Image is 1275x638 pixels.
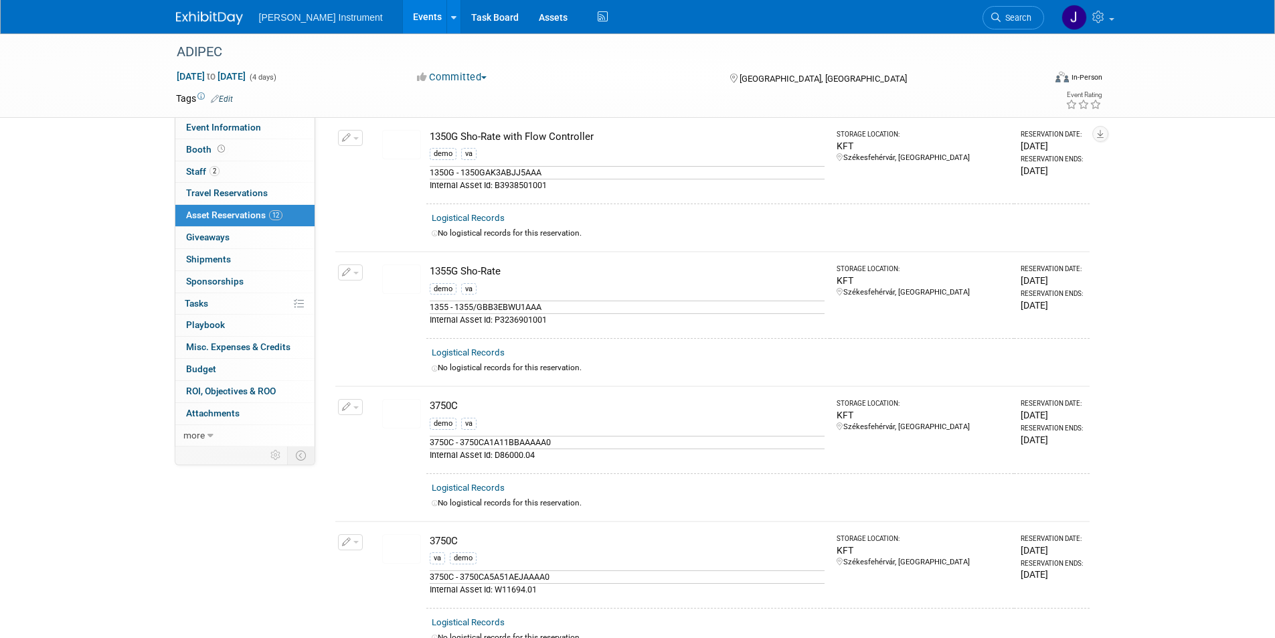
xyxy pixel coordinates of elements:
span: (4 days) [248,73,276,82]
div: KFT [837,139,1009,153]
span: Asset Reservations [186,210,282,220]
a: Shipments [175,249,315,270]
a: Asset Reservations12 [175,205,315,226]
div: Reservation Ends: [1021,424,1084,433]
div: No logistical records for this reservation. [432,362,1084,374]
a: Event Information [175,117,315,139]
div: Reservation Date: [1021,534,1084,544]
div: KFT [837,274,1009,287]
span: [GEOGRAPHIC_DATA], [GEOGRAPHIC_DATA] [740,74,907,84]
div: Reservation Date: [1021,399,1084,408]
a: Logistical Records [432,617,505,627]
div: [DATE] [1021,568,1084,581]
span: Sponsorships [186,276,244,287]
div: 1350G - 1350GAK3ABJJ5AAA [430,166,825,179]
a: Misc. Expenses & Credits [175,337,315,358]
div: No logistical records for this reservation. [432,497,1084,509]
img: Judit Schaller [1061,5,1087,30]
span: 12 [269,210,282,220]
div: 1355G Sho-Rate [430,264,825,278]
div: [DATE] [1021,164,1084,177]
div: Storage Location: [837,399,1009,408]
div: Székesfehérvár, [GEOGRAPHIC_DATA] [837,422,1009,432]
a: Search [983,6,1044,29]
img: Format-Inperson.png [1055,72,1069,82]
div: Reservation Date: [1021,130,1084,139]
img: View Images [382,534,421,564]
div: 3750C - 3750CA5A51AEJAAAA0 [430,570,825,583]
div: demo [430,283,456,295]
span: to [205,71,218,82]
div: KFT [837,408,1009,422]
div: No logistical records for this reservation. [432,228,1084,239]
a: more [175,425,315,447]
span: Tasks [185,298,208,309]
div: demo [450,552,477,564]
div: Internal Asset Id: B3938501001 [430,179,825,191]
div: va [461,148,477,160]
a: Travel Reservations [175,183,315,204]
div: 3750C [430,399,825,413]
span: Shipments [186,254,231,264]
div: ADIPEC [172,40,1024,64]
span: Search [1001,13,1031,23]
div: [DATE] [1021,408,1084,422]
a: Tasks [175,293,315,315]
span: Giveaways [186,232,230,242]
div: [DATE] [1021,299,1084,312]
td: Personalize Event Tab Strip [264,447,288,464]
div: In-Person [1071,72,1102,82]
div: Székesfehérvár, [GEOGRAPHIC_DATA] [837,153,1009,163]
a: Staff2 [175,161,315,183]
img: View Images [382,264,421,294]
img: View Images [382,130,421,159]
div: [DATE] [1021,433,1084,447]
div: Reservation Ends: [1021,559,1084,568]
div: Internal Asset Id: W11694.01 [430,583,825,596]
div: Internal Asset Id: P3236901001 [430,313,825,326]
a: Logistical Records [432,483,505,493]
div: Székesfehérvár, [GEOGRAPHIC_DATA] [837,557,1009,568]
div: [DATE] [1021,544,1084,557]
div: 3750C [430,534,825,548]
a: Budget [175,359,315,380]
div: Székesfehérvár, [GEOGRAPHIC_DATA] [837,287,1009,298]
div: Event Rating [1066,92,1102,98]
div: Storage Location: [837,130,1009,139]
div: Reservation Ends: [1021,289,1084,299]
span: [PERSON_NAME] Instrument [259,12,383,23]
span: Playbook [186,319,225,330]
div: Internal Asset Id: D86000.04 [430,449,825,461]
div: KFT [837,544,1009,557]
a: Playbook [175,315,315,336]
div: 1355 - 1355/GBB3EBWU1AAA [430,301,825,313]
span: more [183,430,205,441]
a: Logistical Records [432,347,505,357]
div: Reservation Date: [1021,264,1084,274]
span: 2 [209,166,220,176]
span: Misc. Expenses & Credits [186,341,290,352]
a: Sponsorships [175,271,315,293]
td: Toggle Event Tabs [287,447,315,464]
span: [DATE] [DATE] [176,70,246,82]
div: [DATE] [1021,274,1084,287]
span: ROI, Objectives & ROO [186,386,276,396]
span: Booth [186,144,228,155]
div: Event Format [965,70,1103,90]
div: Reservation Ends: [1021,155,1084,164]
div: [DATE] [1021,139,1084,153]
div: 3750C - 3750CA1A11BBAAAAA0 [430,436,825,449]
img: View Images [382,399,421,428]
button: Committed [412,70,492,84]
span: Travel Reservations [186,187,268,198]
img: ExhibitDay [176,11,243,25]
div: demo [430,148,456,160]
a: Booth [175,139,315,161]
a: Giveaways [175,227,315,248]
div: demo [430,418,456,430]
span: Event Information [186,122,261,133]
a: Edit [211,94,233,104]
div: Storage Location: [837,534,1009,544]
span: Booth not reserved yet [215,144,228,154]
span: Budget [186,364,216,374]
